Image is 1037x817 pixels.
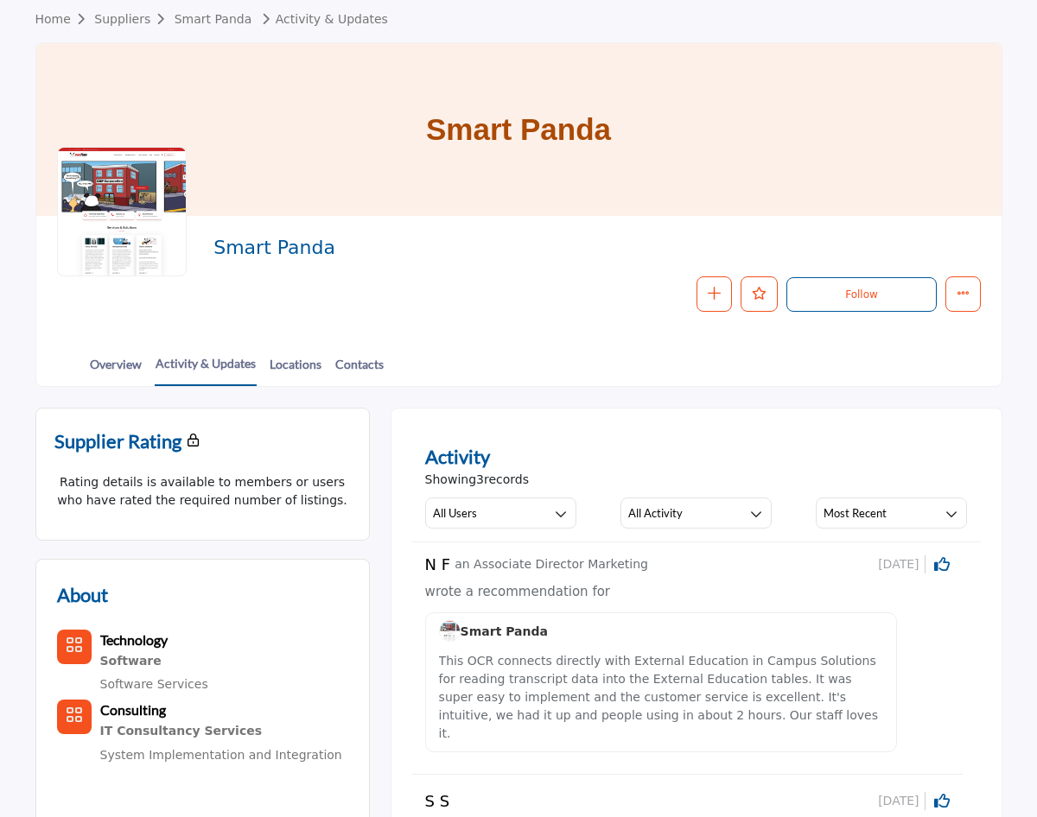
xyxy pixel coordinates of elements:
a: Consulting [100,704,166,718]
h3: All Activity [628,505,683,521]
a: IT Consultancy Services [100,720,342,743]
button: Follow [786,277,936,312]
a: Home [35,12,95,26]
button: All Users [425,497,576,529]
h2: Smart Panda [213,237,689,259]
p: an Associate Director Marketing [455,555,648,573]
a: Smart Panda [175,12,252,26]
button: All Activity [620,497,772,529]
span: 3 [476,472,484,486]
button: Like [741,276,778,312]
h3: All Users [433,505,477,521]
b: Technology [100,631,168,648]
b: Consulting [100,701,166,718]
a: Software [100,650,208,673]
button: More details [945,276,981,312]
div: Expert advice and strategies tailored for the educational sector, ensuring technological efficien... [100,720,342,743]
a: imageSmart Panda [439,624,548,638]
button: Most Recent [816,497,967,529]
a: Activity & Updates [155,354,257,386]
span: [DATE] [878,792,925,810]
p: Rating details is available to members or users who have rated the required number of listings. [54,473,351,510]
h5: S S [425,792,450,811]
h5: N F [425,555,451,574]
a: Locations [269,355,322,385]
a: Contacts [334,355,385,385]
span: Smart Panda [439,624,548,638]
i: Click to Rate this activity [934,793,950,808]
a: System Implementation and Integration [100,748,342,762]
h3: Most Recent [824,505,887,521]
p: This OCR connects directly with External Education in Campus Solutions for reading transcript dat... [439,652,883,743]
a: Suppliers [94,12,174,26]
span: Showing records [425,471,529,489]
img: image [439,620,461,642]
button: Category Icon [57,700,92,734]
h2: Activity [425,442,490,471]
h2: Supplier Rating [54,427,181,455]
span: wrote a recommendation for [425,584,610,599]
h1: Smart Panda [426,43,611,216]
a: Technology [100,634,168,648]
i: Click to Rate this activity [934,556,950,572]
button: Category Icon [57,630,92,664]
a: Overview [89,355,143,385]
a: Activity & Updates [256,12,388,26]
a: Software Services [100,677,208,691]
h2: About [57,580,108,609]
div: Software solutions [100,650,208,673]
span: [DATE] [878,555,925,573]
